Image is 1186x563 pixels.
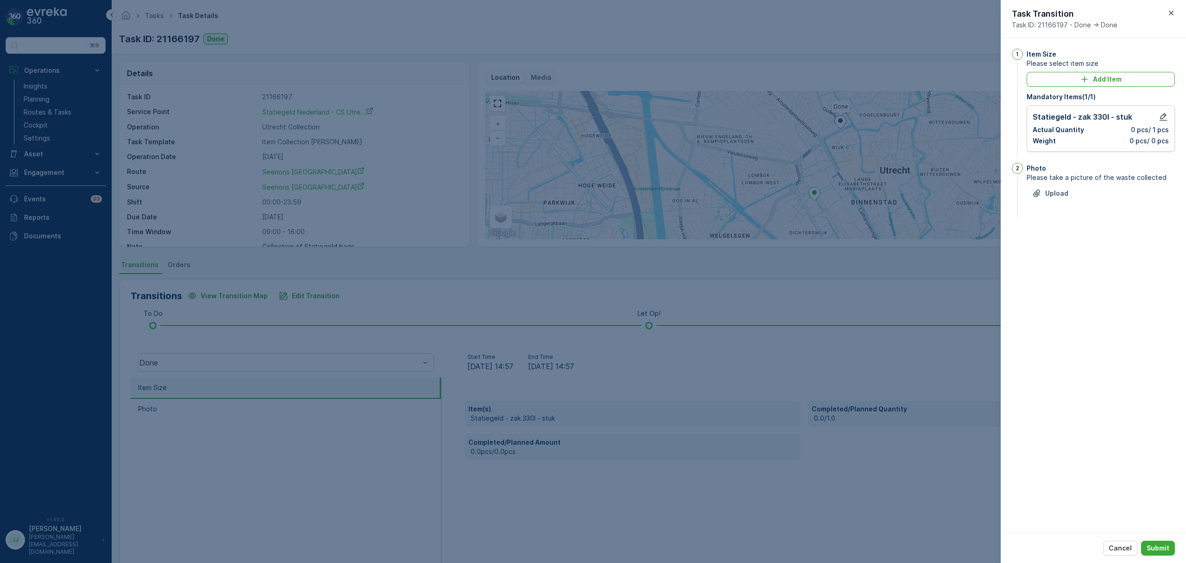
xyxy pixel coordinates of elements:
div: 1 [1012,49,1023,60]
span: Task ID: 21166197 - Done -> Done [1012,20,1117,30]
button: Add Item [1027,72,1175,87]
div: 2 [1012,163,1023,174]
p: Weight [1033,136,1056,146]
p: 0 pcs / 1 pcs [1131,125,1169,134]
p: Upload [1045,189,1068,198]
p: Statiegeld - zak 330l - stuk [1033,111,1132,122]
button: Submit [1141,541,1175,556]
span: Please take a picture of the waste collected [1027,173,1175,182]
p: Photo [1027,164,1046,173]
p: Task Transition [1012,7,1117,20]
button: Upload File [1027,186,1074,201]
button: Cancel [1103,541,1137,556]
span: Please select item size [1027,59,1175,68]
p: Submit [1147,544,1169,553]
p: Add Item [1093,75,1122,84]
p: Mandatory Items ( 1 / 1 ) [1027,92,1175,102]
p: 0 pcs / 0 pcs [1129,136,1169,146]
p: Actual Quantity [1033,125,1084,134]
p: Item Size [1027,50,1056,59]
p: Cancel [1109,544,1132,553]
